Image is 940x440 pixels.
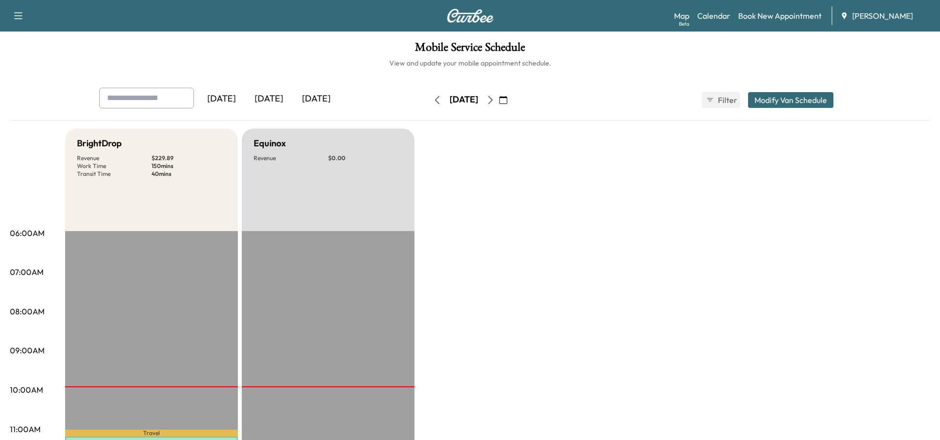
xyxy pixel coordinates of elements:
button: Filter [702,92,740,108]
p: Work Time [77,162,151,170]
a: Book New Appointment [738,10,822,22]
p: $ 229.89 [151,154,226,162]
p: 06:00AM [10,227,44,239]
p: 150 mins [151,162,226,170]
button: Modify Van Schedule [748,92,833,108]
span: [PERSON_NAME] [852,10,913,22]
div: [DATE] [198,88,245,110]
h5: BrightDrop [77,136,122,150]
img: Curbee Logo [447,9,494,23]
p: $ 0.00 [328,154,403,162]
p: 11:00AM [10,423,40,435]
p: Travel [65,430,238,436]
a: Calendar [697,10,730,22]
p: 07:00AM [10,266,43,278]
div: [DATE] [245,88,293,110]
p: 10:00AM [10,384,43,396]
div: [DATE] [293,88,340,110]
p: Revenue [77,154,151,162]
span: Filter [718,94,736,106]
p: 40 mins [151,170,226,178]
h6: View and update your mobile appointment schedule. [10,58,930,68]
div: [DATE] [450,94,478,106]
p: Revenue [254,154,328,162]
p: Transit Time [77,170,151,178]
h1: Mobile Service Schedule [10,41,930,58]
a: MapBeta [674,10,689,22]
p: 09:00AM [10,344,44,356]
h5: Equinox [254,136,286,150]
div: Beta [679,20,689,28]
p: 08:00AM [10,305,44,317]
